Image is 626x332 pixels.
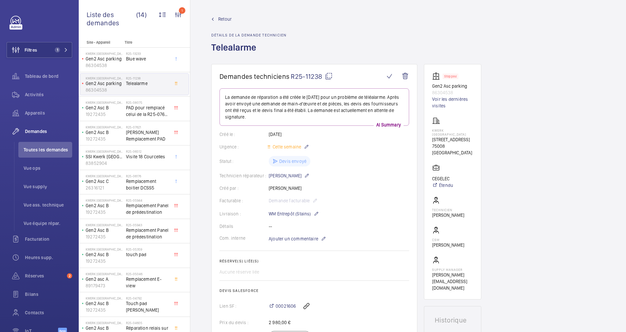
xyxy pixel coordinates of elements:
[126,149,169,153] h2: R25-06512
[86,149,123,153] p: Kwerk [GEOGRAPHIC_DATA]
[126,272,169,276] h2: R25-05046
[126,153,169,160] span: Visite 18 Courcelles
[24,220,72,227] span: Vue équipe répar.
[86,185,123,191] p: 26316121
[126,129,169,142] span: [PERSON_NAME] Remplacement PAD
[126,202,169,215] span: Remplacement Panel de prédestination
[126,55,169,62] span: Blue wave
[126,104,169,118] span: PAD pour remplacé celui de la R25-07621 non reçu
[126,321,169,325] h2: R25-04605
[432,272,473,291] p: [PERSON_NAME][EMAIL_ADDRESS][DOMAIN_NAME]
[126,80,169,87] span: Telealarme
[86,111,123,118] p: 19272435
[86,325,123,331] p: Gen2 Asc B
[432,83,473,89] p: Gen2 Asc parking
[126,198,169,202] h2: R25-05944
[126,125,169,129] h2: R25-07621
[86,209,123,215] p: 19272435
[24,146,72,153] span: Toutes les demandes
[219,72,289,80] span: Demandes techniciens
[125,40,168,45] p: Titre
[25,110,72,116] span: Appareils
[435,317,470,323] h1: Historique
[126,76,169,80] h2: R25-11238
[7,42,72,58] button: Filtres1
[86,233,123,240] p: 19272435
[25,309,72,316] span: Contacts
[126,178,169,191] span: Remplacement boitier DCSS5
[86,174,123,178] p: Kwerk [GEOGRAPHIC_DATA]
[126,296,169,300] h2: R25-04792
[126,100,169,104] h2: R25-08075
[86,136,123,142] p: 19272435
[269,303,296,309] a: 00021606
[86,223,123,227] p: Kwerk [GEOGRAPHIC_DATA]
[86,300,123,307] p: Gen2 Asc B
[79,40,122,45] p: Site - Appareil
[86,321,123,325] p: Kwerk [GEOGRAPHIC_DATA]
[86,80,123,87] p: Gen2 Asc parking
[432,89,473,96] p: 86304538
[86,202,123,209] p: Gen2 Asc B
[86,160,123,166] p: 83852904
[432,242,464,248] p: [PERSON_NAME]
[86,198,123,202] p: Kwerk [GEOGRAPHIC_DATA]
[432,136,473,143] p: [STREET_ADDRESS]
[86,125,123,129] p: Kwerk [GEOGRAPHIC_DATA]
[269,172,309,180] p: [PERSON_NAME]
[24,165,72,171] span: Vue ops
[444,75,457,77] p: Stopped
[86,227,123,233] p: Gen2 Asc B
[219,259,409,263] h2: Réserve(s) liée(s)
[86,247,123,251] p: Kwerk [GEOGRAPHIC_DATA]
[86,272,123,276] p: Kwerk [GEOGRAPHIC_DATA]
[126,227,169,240] span: Remplacement Panel de prédestination
[219,288,409,293] h2: Devis Salesforce
[86,153,123,160] p: SSI Kwerk [GEOGRAPHIC_DATA]
[276,303,296,309] span: 00021606
[86,258,123,264] p: 19272435
[126,251,169,258] span: touch pad
[126,247,169,251] h2: R25-05359
[126,174,169,178] h2: R25-06176
[25,73,72,79] span: Tableau de bord
[432,175,453,182] p: CEGELEC
[269,235,318,242] span: Ajouter un commentaire
[87,11,136,27] span: Liste des demandes
[432,128,473,136] p: Kwerk [GEOGRAPHIC_DATA]
[126,223,169,227] h2: R25-05943
[225,94,404,120] p: La demande de réparation a été créée le [DATE] pour un problème de téléalarme. Après avoir envoyé...
[25,273,64,279] span: Réserves
[432,268,473,272] p: Supply manager
[25,47,37,53] span: Filtres
[432,143,473,156] p: 75008 [GEOGRAPHIC_DATA]
[374,122,404,128] p: AI Summary
[24,183,72,190] span: Vue supply
[269,210,319,218] p: WM Entrepôt (Stains)
[86,129,123,136] p: Gen2 Asc B
[25,236,72,242] span: Facturation
[432,96,473,109] a: Voir les dernières visites
[86,76,123,80] p: Kwerk [GEOGRAPHIC_DATA]
[211,33,286,37] h2: Détails de la demande technicien
[86,276,123,282] p: Gen2 asc A.
[86,251,123,258] p: Gen2 Asc B
[25,128,72,135] span: Demandes
[211,41,286,64] h1: Telealarme
[25,291,72,298] span: Bilans
[25,91,72,98] span: Activités
[432,212,464,218] p: [PERSON_NAME]
[126,276,169,289] span: Remplacement E-view
[86,62,123,69] p: 86304538
[86,55,123,62] p: Gen2 Asc parking
[86,282,123,289] p: 89179473
[291,72,333,80] span: R25-11238
[86,104,123,111] p: Gen2 Asc B
[24,202,72,208] span: Vue ass. technique
[126,52,169,55] h2: R25-13233
[86,178,123,185] p: Gen2 Asc C
[86,296,123,300] p: Kwerk [GEOGRAPHIC_DATA]
[432,208,464,212] p: Technicien
[271,144,301,149] span: Cette semaine
[86,87,123,93] p: 86304538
